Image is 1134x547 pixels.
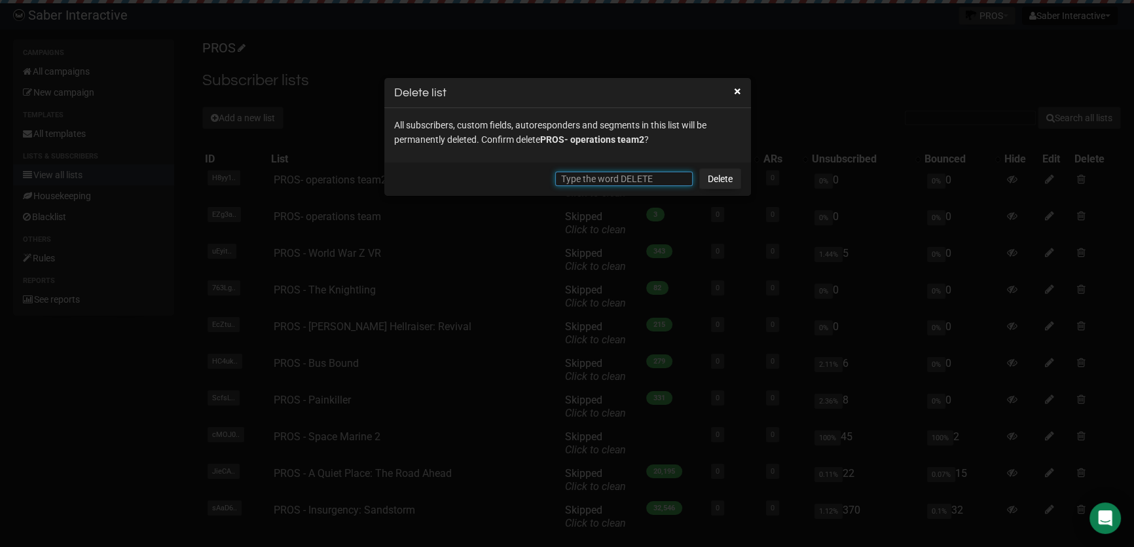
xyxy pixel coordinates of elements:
[394,84,741,102] h3: Delete list
[555,172,693,186] input: Type the word DELETE
[699,168,741,189] a: Delete
[1089,502,1121,534] div: Open Intercom Messenger
[540,134,644,145] span: PROS- operations team2
[394,118,741,147] p: All subscribers, custom fields, autoresponders and segments in this list will be permanently dele...
[734,85,741,97] button: ×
